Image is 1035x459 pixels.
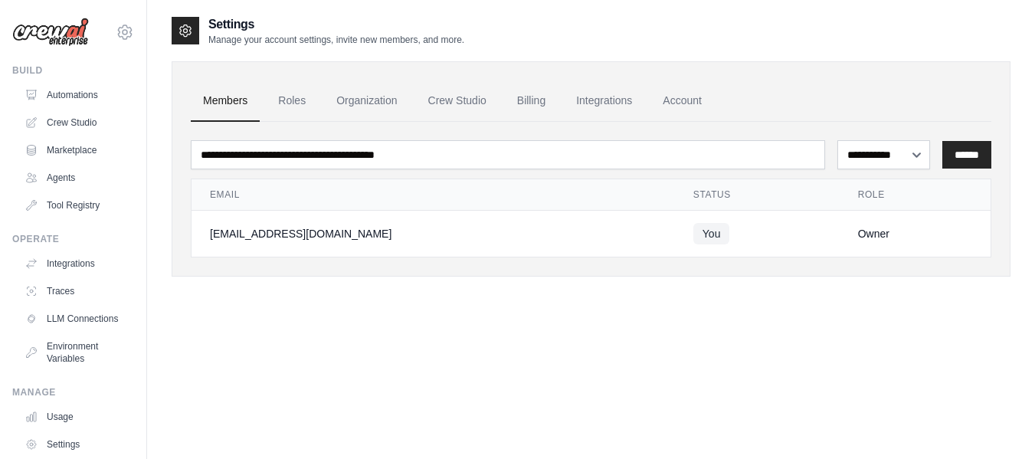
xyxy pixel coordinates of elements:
[18,432,134,457] a: Settings
[191,80,260,122] a: Members
[18,405,134,429] a: Usage
[18,307,134,331] a: LLM Connections
[840,179,991,211] th: Role
[18,193,134,218] a: Tool Registry
[324,80,409,122] a: Organization
[12,233,134,245] div: Operate
[266,80,318,122] a: Roles
[650,80,714,122] a: Account
[12,18,89,47] img: Logo
[416,80,499,122] a: Crew Studio
[192,179,675,211] th: Email
[675,179,840,211] th: Status
[208,15,464,34] h2: Settings
[210,226,657,241] div: [EMAIL_ADDRESS][DOMAIN_NAME]
[18,166,134,190] a: Agents
[18,251,134,276] a: Integrations
[18,138,134,162] a: Marketplace
[18,279,134,303] a: Traces
[858,226,972,241] div: Owner
[564,80,644,122] a: Integrations
[18,334,134,371] a: Environment Variables
[12,386,134,398] div: Manage
[18,83,134,107] a: Automations
[12,64,134,77] div: Build
[693,223,730,244] span: You
[18,110,134,135] a: Crew Studio
[208,34,464,46] p: Manage your account settings, invite new members, and more.
[505,80,558,122] a: Billing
